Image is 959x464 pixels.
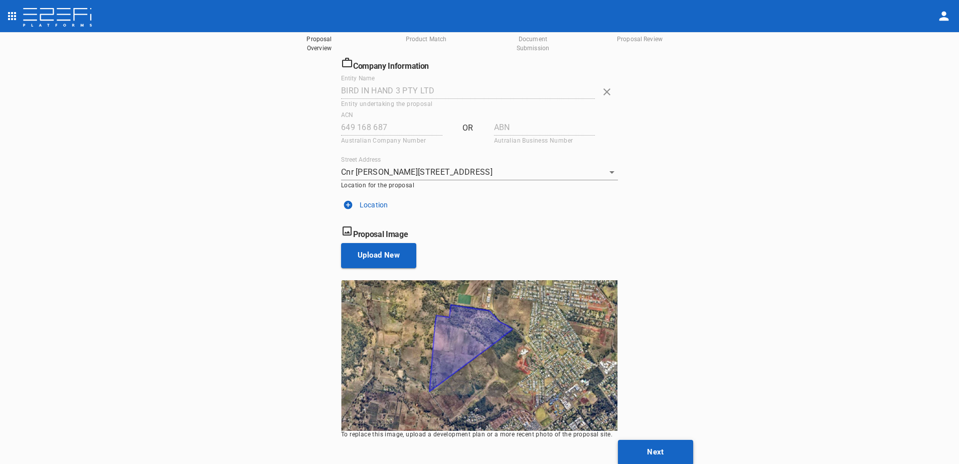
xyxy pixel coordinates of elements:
[341,280,618,431] img: Proposal Image
[341,182,618,189] p: Location for the proposal
[615,35,665,44] span: Proposal Review
[341,197,618,213] button: Location
[360,200,388,210] p: Location
[341,243,416,268] button: Upload New
[341,137,442,144] p: Australian Company Number
[341,57,618,71] h6: Company Information
[450,122,486,134] p: OR
[341,431,612,438] span: To replace this image, upload a development plan or a more recent photo of the proposal site.
[508,35,558,52] span: Document Submission
[341,74,375,82] label: Entity Name
[341,225,618,239] h6: Proposal Image
[294,35,345,52] span: Proposal Overview
[494,137,595,144] p: Autralian Business Number
[341,100,595,107] p: Entity undertaking the proposal
[341,110,353,119] label: ACN
[605,165,619,179] button: Open
[341,155,381,164] label: Street Address
[401,35,451,44] span: Product Match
